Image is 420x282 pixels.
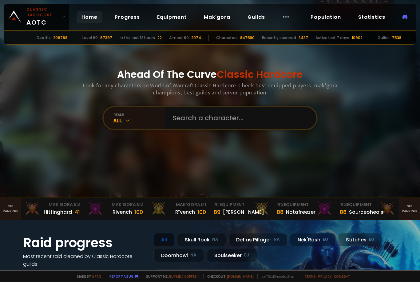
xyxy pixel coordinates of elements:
div: Mak'Gora [25,201,80,208]
span: AOTC [26,7,60,27]
div: Equipment [214,201,269,208]
div: 88 [277,208,283,216]
div: 88 [340,208,347,216]
div: Guilds [378,35,390,41]
a: Terms [304,274,316,279]
span: # 2 [277,201,284,208]
div: Characters [216,35,238,41]
div: 206798 [53,35,67,41]
div: 10902 [352,35,363,41]
small: NA [190,252,196,258]
div: All [113,117,165,124]
span: # 1 [214,201,220,208]
a: Guilds [243,11,270,23]
a: Mak'Gora#1Rîvench100 [147,198,210,220]
small: EU [323,236,328,243]
a: a fan [92,274,101,279]
div: 67397 [100,35,112,41]
a: Home [77,11,102,23]
div: 3437 [299,35,308,41]
span: # 3 [340,201,347,208]
div: [PERSON_NAME] [223,208,264,216]
div: Mak'Gora [88,201,143,208]
small: EU [244,252,249,258]
div: Recently scanned [262,35,296,41]
div: Nek'Rosh [290,233,336,246]
a: Population [306,11,346,23]
input: Search a character... [169,107,309,129]
a: Buy me a coffee [169,274,200,279]
h4: Most recent raid cleaned by Classic Hardcore guilds [23,252,146,268]
small: Classic Hardcore [26,7,60,18]
a: Consent [334,274,350,279]
div: Skull Rock [177,233,226,246]
div: 847580 [240,35,255,41]
a: Mak'gora [199,11,235,23]
span: v. d752d5 - production [257,274,294,279]
div: 2074 [191,35,201,41]
a: Report a bug [109,274,133,279]
small: NA [274,236,280,243]
span: Support me, [142,274,200,279]
div: Stitches [338,233,382,246]
div: Defias Pillager [228,233,287,246]
span: # 2 [136,201,143,208]
div: realm [113,112,165,117]
div: 22 [157,35,162,41]
div: Hittinghard [44,208,72,216]
div: Rîvench [175,208,195,216]
div: Active last 7 days [315,35,349,41]
a: #3Equipment88Sourceoheals [336,198,399,220]
a: See all progress [23,268,63,275]
small: NA [212,236,218,243]
div: Deaths [37,35,51,41]
a: #1Equipment89[PERSON_NAME] [210,198,273,220]
span: # 1 [200,201,206,208]
div: Rivench [113,208,132,216]
a: [DOMAIN_NAME] [227,274,254,279]
span: Classic Hardcore [217,67,303,81]
a: Progress [110,11,145,23]
a: Statistics [353,11,390,23]
div: Mak'Gora [151,201,206,208]
div: Notafreezer [286,208,315,216]
h1: Raid progress [23,233,146,252]
div: Equipment [277,201,332,208]
small: EU [369,236,374,243]
div: Soulseeker [207,249,257,262]
h3: Look for any characters on World of Warcraft Classic Hardcore. Check best equipped players, mak'g... [80,82,340,96]
div: Level 60 [82,35,98,41]
div: 89 [214,208,220,216]
div: 100 [134,208,143,216]
div: 7538 [392,35,401,41]
div: Almost 60 [169,35,189,41]
div: Doomhowl [153,249,204,262]
h1: Ahead Of The Curve [117,67,303,82]
span: Checkout [203,274,254,279]
div: 100 [197,208,206,216]
div: Sourceoheals [349,208,383,216]
span: Made by [73,274,101,279]
a: Mak'Gora#3Hittinghard41 [21,198,84,220]
div: In the last 12 hours [120,35,155,41]
div: All [153,233,175,246]
div: 41 [74,208,80,216]
a: Equipment [152,11,192,23]
a: #2Equipment88Notafreezer [273,198,336,220]
a: Privacy [318,274,331,279]
a: Mak'Gora#2Rivench100 [84,198,147,220]
a: Seeranking [399,198,420,220]
a: Classic HardcoreAOTC [4,4,69,30]
span: # 3 [73,201,80,208]
div: Equipment [340,201,395,208]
